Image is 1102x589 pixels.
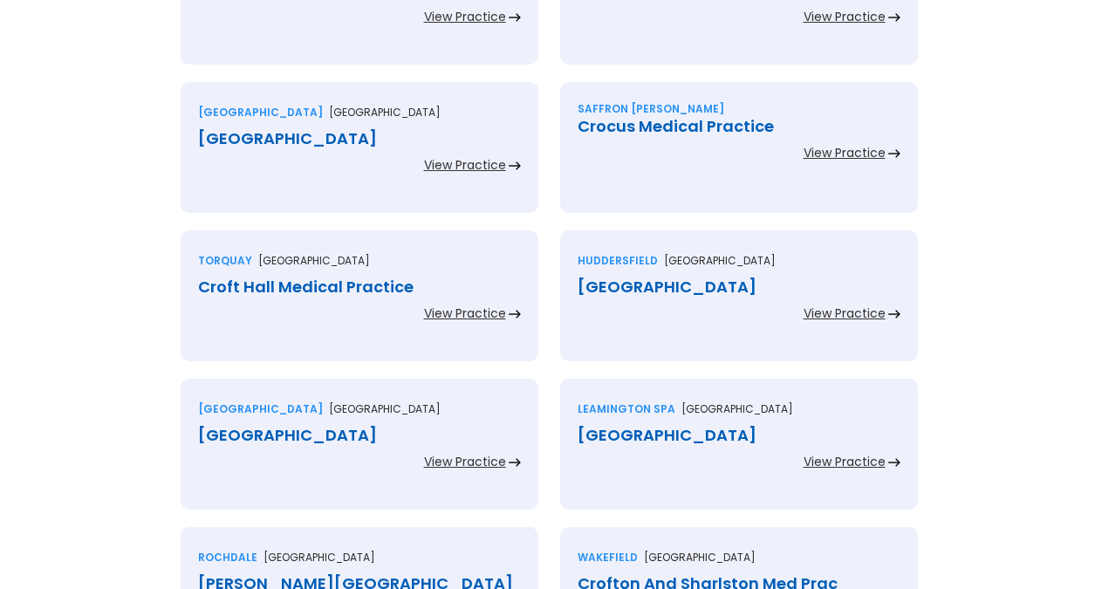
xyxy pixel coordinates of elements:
div: Croft Hall Medical Practice [198,278,521,296]
a: Huddersfield[GEOGRAPHIC_DATA][GEOGRAPHIC_DATA]View Practice [560,230,918,379]
div: View Practice [424,8,506,25]
div: View Practice [424,156,506,174]
a: Torquay[GEOGRAPHIC_DATA]Croft Hall Medical PracticeView Practice [181,230,538,379]
div: [GEOGRAPHIC_DATA] [578,427,900,444]
div: [GEOGRAPHIC_DATA] [198,104,323,121]
div: View Practice [424,453,506,470]
div: [GEOGRAPHIC_DATA] [198,130,521,147]
p: [GEOGRAPHIC_DATA] [329,401,441,418]
p: [GEOGRAPHIC_DATA] [681,401,793,418]
div: Crocus Medical Practice [578,118,900,135]
div: [GEOGRAPHIC_DATA] [198,427,521,444]
div: Saffron [PERSON_NAME] [578,100,724,118]
div: Leamington spa [578,401,675,418]
div: Huddersfield [578,252,658,270]
div: View Practice [424,305,506,322]
a: [GEOGRAPHIC_DATA][GEOGRAPHIC_DATA][GEOGRAPHIC_DATA]View Practice [181,379,538,527]
p: [GEOGRAPHIC_DATA] [329,104,441,121]
p: [GEOGRAPHIC_DATA] [258,252,370,270]
a: [GEOGRAPHIC_DATA][GEOGRAPHIC_DATA][GEOGRAPHIC_DATA]View Practice [181,82,538,230]
div: Rochdale [198,549,257,566]
div: [GEOGRAPHIC_DATA] [198,401,323,418]
div: Torquay [198,252,252,270]
a: Leamington spa[GEOGRAPHIC_DATA][GEOGRAPHIC_DATA]View Practice [560,379,918,527]
div: View Practice [804,305,886,322]
p: [GEOGRAPHIC_DATA] [664,252,776,270]
div: [GEOGRAPHIC_DATA] [578,278,900,296]
div: View Practice [804,8,886,25]
div: Wakefield [578,549,638,566]
p: [GEOGRAPHIC_DATA] [264,549,375,566]
a: Saffron [PERSON_NAME]Crocus Medical PracticeView Practice [560,82,918,230]
div: View Practice [804,453,886,470]
div: View Practice [804,144,886,161]
p: [GEOGRAPHIC_DATA] [644,549,756,566]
